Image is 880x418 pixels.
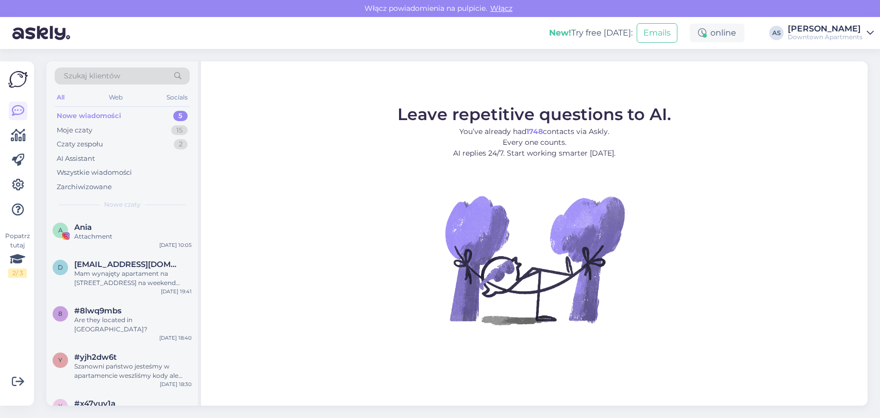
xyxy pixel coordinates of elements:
div: All [55,91,67,104]
div: [DATE] 10:05 [159,241,192,249]
div: Popatrz tutaj [8,231,27,278]
div: Try free [DATE]: [549,27,633,39]
div: Attachment [74,232,192,241]
span: Leave repetitive questions to AI. [397,104,671,124]
div: Mam wynajęty apartament na [STREET_ADDRESS] na weekend [DATE]-[DATE]. Czy jest możliwość wynajęci... [74,269,192,288]
div: Wszystkie wiadomości [57,168,132,178]
div: online [690,24,744,42]
div: Szanowni państwo jesteśmy w apartamencie weszliśmy kody ale klucz do drzwi nie pasuje proszę prze... [74,362,192,380]
span: Szukaj klientów [64,71,120,81]
p: You’ve already had contacts via Askly. Every one counts. AI replies 24/7. Start working smarter [... [397,126,671,159]
a: [PERSON_NAME]Downtown Apartments [788,25,874,41]
span: dorotad19@op.pl [74,260,181,269]
span: 8 [58,310,62,317]
span: A [58,226,63,234]
span: x [58,403,62,410]
div: Are they located in [GEOGRAPHIC_DATA]? [74,315,192,334]
span: #x47vuy1a [74,399,115,408]
div: Moje czaty [57,125,92,136]
button: Emails [637,23,677,43]
span: y [58,356,62,364]
div: 5 [173,111,188,121]
div: 2 [174,139,188,149]
div: 15 [171,125,188,136]
div: [DATE] 18:40 [159,334,192,342]
span: #yjh2dw6t [74,353,117,362]
div: [DATE] 19:41 [161,288,192,295]
b: New! [549,28,571,38]
div: Nowe wiadomości [57,111,121,121]
span: d [58,263,63,271]
span: Włącz [487,4,516,13]
div: Czaty zespołu [57,139,103,149]
span: Nowe czaty [104,200,141,209]
b: 1748 [526,127,543,136]
div: [DATE] 18:30 [160,380,192,388]
img: Askly Logo [8,70,28,89]
img: No Chat active [442,167,627,353]
span: #8lwq9mbs [74,306,122,315]
div: Socials [164,91,190,104]
div: AI Assistant [57,154,95,164]
span: Ania [74,223,92,232]
div: AS [769,26,784,40]
div: Web [107,91,125,104]
div: Downtown Apartments [788,33,862,41]
div: [PERSON_NAME] [788,25,862,33]
div: Zarchiwizowane [57,182,112,192]
div: 2 / 3 [8,269,27,278]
